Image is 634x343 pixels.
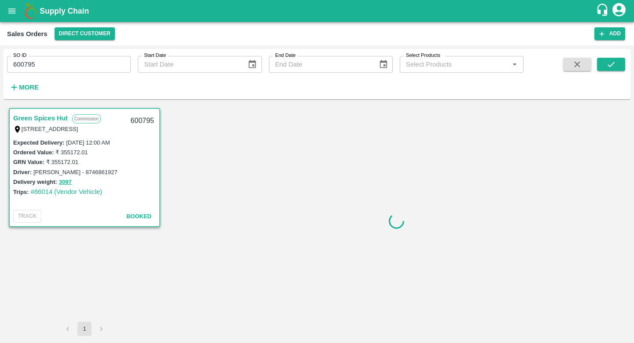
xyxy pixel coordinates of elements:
a: Green Spices Hut [13,112,68,124]
label: [STREET_ADDRESS] [22,126,78,132]
input: Select Products [402,59,506,70]
label: ₹ 355172.01 [46,159,78,165]
button: Choose date [244,56,261,73]
label: Start Date [144,52,166,59]
div: account of current user [611,2,627,20]
button: Choose date [375,56,392,73]
p: Commission [72,114,101,123]
input: Start Date [138,56,240,73]
img: logo [22,2,40,20]
input: Enter SO ID [7,56,131,73]
label: Ordered Value: [13,149,54,156]
button: Select DC [55,27,115,40]
a: #86014 (Vendor Vehicle) [30,188,102,195]
label: End Date [275,52,295,59]
span: Booked [126,213,151,220]
div: customer-support [596,3,611,19]
b: Supply Chain [40,7,89,15]
label: [DATE] 12:00 AM [66,139,110,146]
strong: More [19,84,39,91]
label: Trips: [13,189,29,195]
input: End Date [269,56,372,73]
label: GRN Value: [13,159,44,165]
label: [PERSON_NAME] - 8746861927 [33,169,118,175]
a: Supply Chain [40,5,596,17]
button: open drawer [2,1,22,21]
label: Delivery weight: [13,179,57,185]
label: SO ID [13,52,26,59]
label: Expected Delivery : [13,139,64,146]
div: 600795 [125,111,159,131]
button: 3097 [59,177,72,187]
button: Open [509,59,520,70]
label: ₹ 355172.01 [55,149,88,156]
div: Sales Orders [7,28,48,40]
nav: pagination navigation [59,322,110,336]
button: page 1 [77,322,92,336]
label: Driver: [13,169,32,175]
button: More [7,80,41,95]
label: Select Products [406,52,440,59]
button: Add [594,27,625,40]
